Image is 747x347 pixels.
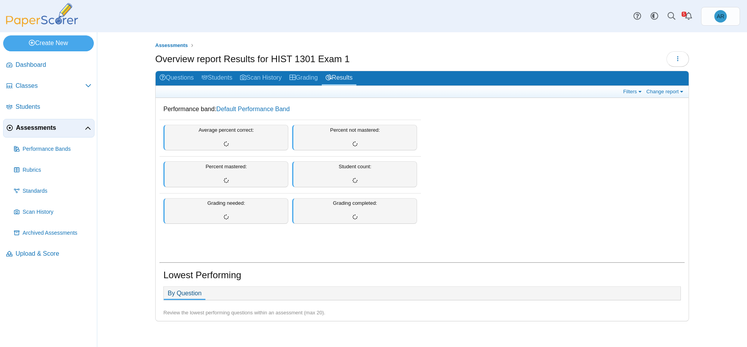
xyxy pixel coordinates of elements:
a: Alerts [680,8,697,25]
div: Grading completed: [292,198,417,224]
a: Students [3,98,95,117]
dd: Performance band: [160,99,421,119]
div: Student count: [292,161,417,187]
a: Students [198,71,236,85]
a: Change report [644,88,687,95]
h1: Lowest Performing [163,269,241,282]
div: Percent mastered: [163,161,288,187]
a: Classes [3,77,95,96]
span: Dashboard [16,61,91,69]
a: Results [322,71,356,85]
a: Archived Assessments [11,224,95,242]
span: Alejandro Renteria [717,14,724,19]
a: Performance Bands [11,140,95,159]
a: Upload & Score [3,245,95,263]
a: Standards [11,182,95,201]
img: PaperScorer [3,3,81,27]
div: Review the lowest performing questions within an assessment (max 20). [163,309,681,316]
span: Upload & Score [16,249,91,258]
a: Create New [3,35,94,51]
a: Grading [286,71,322,85]
a: By Question [164,287,205,300]
a: Alejandro Renteria [701,7,740,26]
span: Performance Bands [23,145,91,153]
div: Average percent correct: [163,125,288,150]
a: Scan History [236,71,286,85]
a: Scan History [11,203,95,221]
span: Scan History [23,208,91,216]
h1: Overview report Results for HIST 1301 Exam 1 [155,52,350,66]
span: Assessments [155,42,188,48]
a: Assessments [153,41,190,51]
a: Questions [156,71,198,85]
div: Percent not mastered: [292,125,417,150]
a: Rubrics [11,161,95,180]
span: Standards [23,187,91,195]
div: Grading needed: [163,198,288,224]
a: Filters [621,88,645,95]
span: Archived Assessments [23,229,91,237]
span: Classes [16,82,85,90]
a: PaperScorer [3,21,81,28]
a: Assessments [3,119,95,138]
a: Dashboard [3,56,95,75]
a: Default Performance Band [216,106,290,112]
span: Assessments [16,124,85,132]
span: Students [16,103,91,111]
span: Alejandro Renteria [714,10,727,23]
span: Rubrics [23,166,91,174]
